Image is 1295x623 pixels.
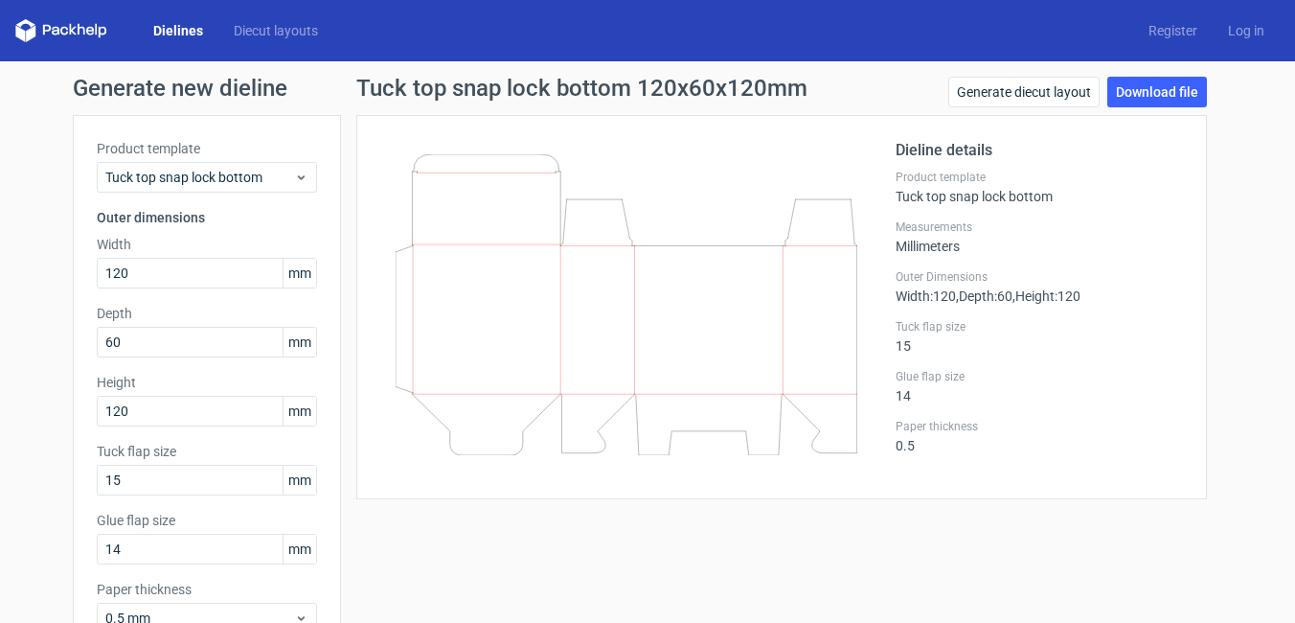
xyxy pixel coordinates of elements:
label: Paper thickness [97,580,317,599]
span: Tuck top snap lock bottom [105,168,294,187]
a: Download file [1107,77,1207,107]
span: mm [283,259,316,288]
a: Log in [1213,21,1280,40]
label: Measurements [896,219,1183,235]
span: , Depth : 60 [956,288,1012,304]
div: Tuck top snap lock bottom [896,170,1183,204]
label: Product template [896,170,1183,185]
label: Tuck flap size [97,442,317,461]
span: Width : 120 [896,288,956,304]
h1: Generate new dieline [73,77,1222,100]
a: Dielines [138,21,218,40]
label: Glue flap size [97,511,317,530]
div: Millimeters [896,219,1183,254]
label: Outer Dimensions [896,269,1183,285]
span: mm [283,328,316,357]
h2: Dieline details [896,139,1183,162]
label: Paper thickness [896,419,1183,434]
h3: Outer dimensions [97,208,317,227]
span: , Height : 120 [1012,288,1080,304]
label: Width [97,235,317,254]
a: Generate diecut layout [948,77,1100,107]
h1: Tuck top snap lock bottom 120x60x120mm [356,77,807,100]
a: Diecut layouts [218,21,333,40]
label: Product template [97,139,317,158]
span: mm [283,466,316,495]
label: Tuck flap size [896,319,1183,335]
div: 14 [896,369,1183,404]
div: 15 [896,319,1183,354]
span: mm [283,535,316,564]
span: mm [283,397,316,426]
label: Height [97,373,317,392]
a: Register [1133,21,1213,40]
label: Depth [97,304,317,323]
div: 0.5 [896,419,1183,453]
label: Glue flap size [896,369,1183,384]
